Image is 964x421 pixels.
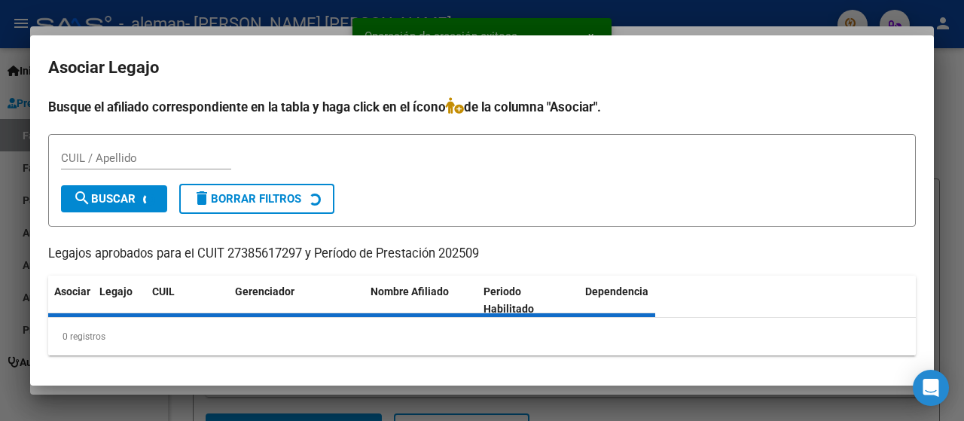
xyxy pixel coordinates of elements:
[48,53,916,82] h2: Asociar Legajo
[235,285,294,297] span: Gerenciador
[229,276,365,325] datatable-header-cell: Gerenciador
[484,285,534,315] span: Periodo Habilitado
[193,192,301,206] span: Borrar Filtros
[371,285,449,297] span: Nombre Afiliado
[477,276,579,325] datatable-header-cell: Periodo Habilitado
[73,189,91,207] mat-icon: search
[48,245,916,264] p: Legajos aprobados para el CUIT 27385617297 y Período de Prestación 202509
[93,276,146,325] datatable-header-cell: Legajo
[48,318,916,355] div: 0 registros
[152,285,175,297] span: CUIL
[73,192,136,206] span: Buscar
[585,285,648,297] span: Dependencia
[61,185,167,212] button: Buscar
[99,285,133,297] span: Legajo
[193,189,211,207] mat-icon: delete
[146,276,229,325] datatable-header-cell: CUIL
[365,276,477,325] datatable-header-cell: Nombre Afiliado
[913,370,949,406] div: Open Intercom Messenger
[48,276,93,325] datatable-header-cell: Asociar
[48,97,916,117] h4: Busque el afiliado correspondiente en la tabla y haga click en el ícono de la columna "Asociar".
[179,184,334,214] button: Borrar Filtros
[54,285,90,297] span: Asociar
[579,276,692,325] datatable-header-cell: Dependencia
